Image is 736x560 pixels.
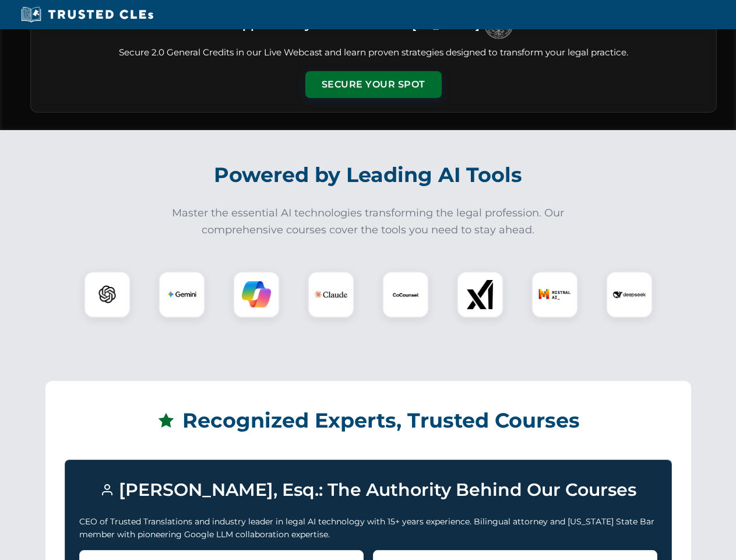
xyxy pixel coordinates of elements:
[45,46,702,60] p: Secure 2.0 General Credits in our Live Webcast and learn proven strategies designed to transform ...
[531,271,578,318] div: Mistral AI
[65,400,672,441] h2: Recognized Experts, Trusted Courses
[466,280,495,309] img: xAI Logo
[167,280,196,309] img: Gemini Logo
[164,205,572,239] p: Master the essential AI technologies transforming the legal profession. Our comprehensive courses...
[315,278,347,311] img: Claude Logo
[391,280,420,309] img: CoCounsel Logo
[305,71,442,98] button: Secure Your Spot
[159,271,205,318] div: Gemini
[242,280,271,309] img: Copilot Logo
[79,515,657,541] p: CEO of Trusted Translations and industry leader in legal AI technology with 15+ years experience....
[606,271,653,318] div: DeepSeek
[79,474,657,506] h3: [PERSON_NAME], Esq.: The Authority Behind Our Courses
[17,6,157,23] img: Trusted CLEs
[613,278,646,311] img: DeepSeek Logo
[382,271,429,318] div: CoCounsel
[45,155,691,195] h2: Powered by Leading AI Tools
[538,278,571,311] img: Mistral AI Logo
[233,271,280,318] div: Copilot
[84,271,131,318] div: ChatGPT
[457,271,503,318] div: xAI
[308,271,354,318] div: Claude
[90,278,124,311] img: ChatGPT Logo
